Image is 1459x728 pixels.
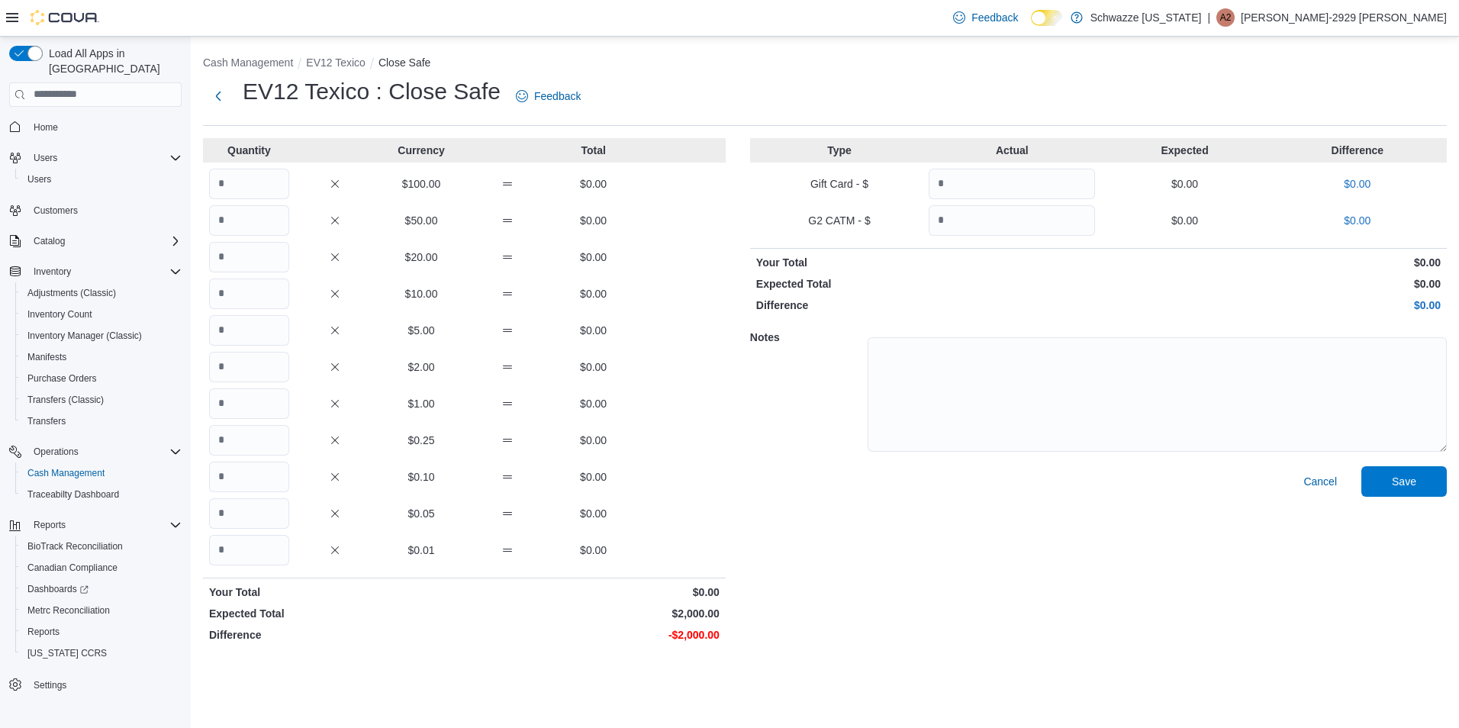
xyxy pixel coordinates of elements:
[21,170,182,188] span: Users
[27,647,107,659] span: [US_STATE] CCRS
[1101,143,1267,158] p: Expected
[27,330,142,342] span: Inventory Manager (Classic)
[34,266,71,278] span: Inventory
[553,396,633,411] p: $0.00
[3,261,188,282] button: Inventory
[21,391,182,409] span: Transfers (Classic)
[21,412,182,430] span: Transfers
[27,394,104,406] span: Transfers (Classic)
[27,232,71,250] button: Catalog
[27,626,60,638] span: Reports
[209,425,289,456] input: Quantity
[1101,276,1441,292] p: $0.00
[203,56,293,69] button: Cash Management
[34,446,79,458] span: Operations
[1101,176,1267,192] p: $0.00
[27,676,72,694] a: Settings
[3,147,188,169] button: Users
[15,346,188,368] button: Manifests
[21,601,182,620] span: Metrc Reconciliation
[21,644,182,662] span: Washington CCRS
[21,601,116,620] a: Metrc Reconciliation
[21,537,182,556] span: BioTrack Reconciliation
[756,255,1096,270] p: Your Total
[27,443,182,461] span: Operations
[553,213,633,228] p: $0.00
[21,623,66,641] a: Reports
[15,282,188,304] button: Adjustments (Classic)
[756,213,923,228] p: G2 CATM - $
[27,201,182,220] span: Customers
[3,514,188,536] button: Reports
[21,305,182,324] span: Inventory Count
[467,585,719,600] p: $0.00
[3,441,188,462] button: Operations
[34,519,66,531] span: Reports
[27,263,182,281] span: Inventory
[31,10,99,25] img: Cova
[209,585,461,600] p: Your Total
[21,464,182,482] span: Cash Management
[15,600,188,621] button: Metrc Reconciliation
[203,81,234,111] button: Next
[15,411,188,432] button: Transfers
[21,485,182,504] span: Traceabilty Dashboard
[15,325,188,346] button: Inventory Manager (Classic)
[1297,466,1343,497] button: Cancel
[21,305,98,324] a: Inventory Count
[15,536,188,557] button: BioTrack Reconciliation
[21,348,182,366] span: Manifests
[467,627,719,643] p: -$2,000.00
[243,76,501,107] h1: EV12 Texico : Close Safe
[27,372,97,385] span: Purchase Orders
[21,559,124,577] a: Canadian Compliance
[15,578,188,600] a: Dashboards
[27,467,105,479] span: Cash Management
[27,118,64,137] a: Home
[209,627,461,643] p: Difference
[756,298,1096,313] p: Difference
[209,169,289,199] input: Quantity
[21,369,103,388] a: Purchase Orders
[43,46,182,76] span: Load All Apps in [GEOGRAPHIC_DATA]
[1216,8,1235,27] div: Adrian-2929 Telles
[21,537,129,556] a: BioTrack Reconciliation
[15,557,188,578] button: Canadian Compliance
[382,286,462,301] p: $10.00
[382,543,462,558] p: $0.01
[21,644,113,662] a: [US_STATE] CCRS
[756,276,1096,292] p: Expected Total
[27,118,182,137] span: Home
[1220,8,1232,27] span: A2
[209,315,289,346] input: Quantity
[209,143,289,158] p: Quantity
[21,284,122,302] a: Adjustments (Classic)
[209,462,289,492] input: Quantity
[203,55,1447,73] nav: An example of EuiBreadcrumbs
[209,279,289,309] input: Quantity
[553,433,633,448] p: $0.00
[1101,298,1441,313] p: $0.00
[27,540,123,552] span: BioTrack Reconciliation
[3,199,188,221] button: Customers
[756,143,923,158] p: Type
[27,583,89,595] span: Dashboards
[3,230,188,252] button: Catalog
[947,2,1024,33] a: Feedback
[15,169,188,190] button: Users
[15,368,188,389] button: Purchase Orders
[34,205,78,217] span: Customers
[553,506,633,521] p: $0.00
[34,121,58,134] span: Home
[553,323,633,338] p: $0.00
[27,287,116,299] span: Adjustments (Classic)
[382,396,462,411] p: $1.00
[209,606,461,621] p: Expected Total
[929,143,1095,158] p: Actual
[382,506,462,521] p: $0.05
[382,143,462,158] p: Currency
[21,623,182,641] span: Reports
[306,56,366,69] button: EV12 Texico
[27,516,72,534] button: Reports
[382,323,462,338] p: $5.00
